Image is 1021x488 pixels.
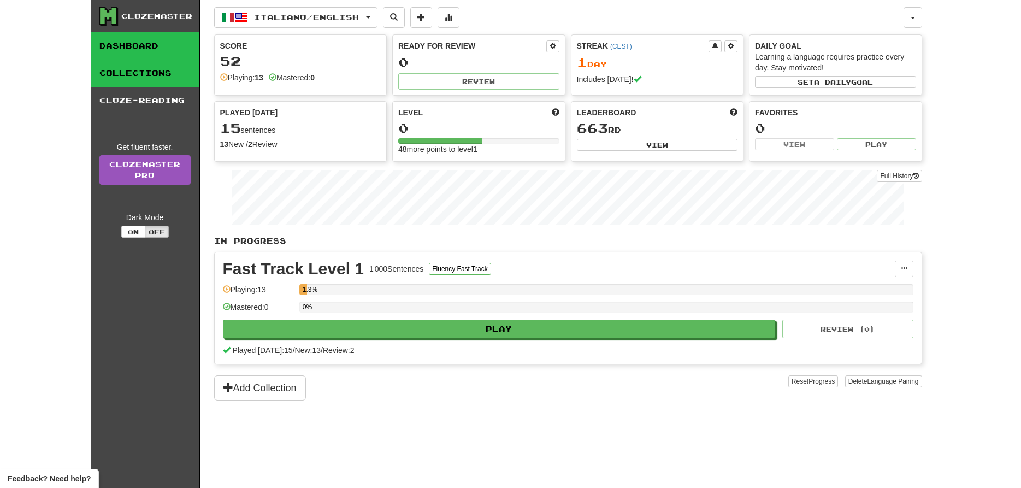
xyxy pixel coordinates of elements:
[755,51,916,73] div: Learning a language requires practice every day. Stay motivated!
[303,284,307,295] div: 1.3%
[220,120,241,136] span: 15
[254,13,359,22] span: Italiano / English
[577,107,636,118] span: Leaderboard
[398,107,423,118] span: Level
[121,11,192,22] div: Clozemaster
[220,140,229,149] strong: 13
[429,263,491,275] button: Fluency Fast Track
[8,473,91,484] span: Open feedback widget
[730,107,737,118] span: This week in points, UTC
[99,212,191,223] div: Dark Mode
[398,121,559,135] div: 0
[220,40,381,51] div: Score
[310,73,315,82] strong: 0
[321,346,323,355] span: /
[91,32,199,60] a: Dashboard
[808,378,835,385] span: Progress
[295,346,321,355] span: New: 13
[577,120,608,136] span: 663
[223,261,364,277] div: Fast Track Level 1
[788,375,838,387] button: ResetProgress
[755,40,916,51] div: Daily Goal
[214,375,306,401] button: Add Collection
[220,55,381,68] div: 52
[755,76,916,88] button: Seta dailygoal
[220,72,263,83] div: Playing:
[269,72,315,83] div: Mastered:
[577,139,738,151] button: View
[398,144,559,155] div: 48 more points to level 1
[214,7,377,28] button: Italiano/English
[877,170,922,182] button: Full History
[91,60,199,87] a: Collections
[255,73,263,82] strong: 13
[577,40,709,51] div: Streak
[438,7,459,28] button: More stats
[398,73,559,90] button: Review
[814,78,851,86] span: a daily
[220,121,381,136] div: sentences
[755,138,834,150] button: View
[867,378,918,385] span: Language Pairing
[845,375,922,387] button: DeleteLanguage Pairing
[383,7,405,28] button: Search sentences
[837,138,916,150] button: Play
[145,226,169,238] button: Off
[223,284,294,302] div: Playing: 13
[99,155,191,185] a: ClozemasterPro
[552,107,559,118] span: Score more points to level up
[220,139,381,150] div: New / Review
[220,107,278,118] span: Played [DATE]
[369,263,423,274] div: 1 000 Sentences
[232,346,292,355] span: Played [DATE]: 15
[293,346,295,355] span: /
[214,236,922,246] p: In Progress
[610,43,632,50] a: (CEST)
[410,7,432,28] button: Add sentence to collection
[755,107,916,118] div: Favorites
[398,56,559,69] div: 0
[755,121,916,135] div: 0
[398,40,546,51] div: Ready for Review
[223,320,776,338] button: Play
[99,142,191,152] div: Get fluent faster.
[121,226,145,238] button: On
[577,56,738,70] div: Day
[223,302,294,320] div: Mastered: 0
[323,346,355,355] span: Review: 2
[91,87,199,114] a: Cloze-Reading
[248,140,252,149] strong: 2
[577,121,738,136] div: rd
[577,55,587,70] span: 1
[577,74,738,85] div: Includes [DATE]!
[782,320,913,338] button: Review (0)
